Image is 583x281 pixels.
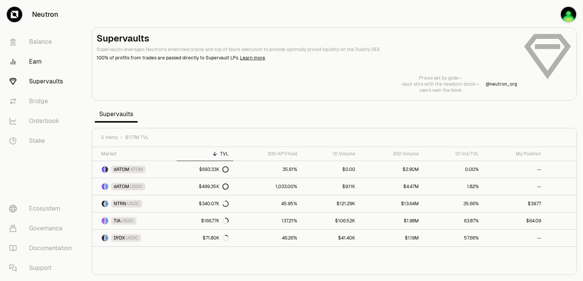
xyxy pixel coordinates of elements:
span: $1.77M TVL [125,134,149,140]
div: 30D APY/hold [238,151,297,157]
a: Supervaults [3,72,82,91]
div: $499.35K [199,184,229,190]
img: USDC Logo [105,235,108,241]
a: Stake [3,131,82,151]
img: TIA Logo [102,218,105,224]
a: 137.21% [233,212,302,229]
a: $64.09 [483,212,546,229]
a: $340.07K [177,195,233,212]
img: ATOM Logo [105,166,108,172]
div: My Position [488,151,541,157]
p: Supervaults leverages Neutron's enshrined oracle and top of block execution to provide optimally ... [97,46,517,53]
a: $166.77K [177,212,233,229]
a: Earn [3,52,82,72]
a: dATOM LogoATOM LogodATOMATOM [92,161,177,178]
a: Balance [3,32,82,52]
a: DYDX LogoUSDC LogoDYDXUSDC [92,230,177,246]
a: -- [483,178,546,195]
p: 100% of profits from trades are passed directly to Supervault LPs. [97,54,517,61]
a: 1,033.00% [233,178,302,195]
a: Documentation [3,238,82,258]
p: vault stirs with the newborn block— [402,81,480,87]
div: $693.33K [199,166,229,172]
a: 63.87% [424,212,483,229]
img: USDC Logo [105,218,108,224]
div: $71.80K [203,235,229,241]
div: $166.77K [201,218,229,224]
a: $1.19M [360,230,424,246]
a: $13.64M [360,195,424,212]
a: $693.33K [177,161,233,178]
a: Governance [3,219,82,238]
a: $71.80K [177,230,233,246]
p: users own the book. [402,87,480,93]
span: NTRN [114,201,126,207]
h2: Supervaults [97,32,517,45]
div: 30D Volume [364,151,419,157]
a: -- [483,161,546,178]
a: 35.61% [233,161,302,178]
a: $499.35K [177,178,233,195]
img: NTRN Logo [102,201,105,207]
a: $121.29K [302,195,360,212]
a: $1.98M [360,212,424,229]
a: $4.47M [360,178,424,195]
span: USDC [127,201,140,207]
span: DYDX [114,235,125,241]
a: -- [483,230,546,246]
a: Ecosystem [3,199,82,219]
a: 45.95% [233,195,302,212]
a: Learn more [240,55,265,61]
span: dATOM [114,166,129,172]
a: @neutron_org [486,81,517,87]
img: Test [561,7,576,22]
a: $0.00 [302,161,360,178]
a: Prices set by gods—vault stirs with the newborn block—users own the book. [402,75,480,93]
img: dATOM Logo [102,184,105,190]
p: Prices set by gods— [402,75,480,81]
a: 35.66% [424,195,483,212]
span: Supervaults [95,107,138,122]
span: ATOM [130,166,143,172]
a: $9.11K [302,178,360,195]
a: 57.66% [424,230,483,246]
img: USDC Logo [105,201,108,207]
span: USDC [130,184,143,190]
div: $340.07K [199,201,229,207]
img: DYDX Logo [102,235,105,241]
span: dATOM [114,184,129,190]
div: TVL [181,151,229,157]
a: 1.82% [424,178,483,195]
a: NTRN LogoUSDC LogoNTRNUSDC [92,195,177,212]
a: $41.40K [302,230,360,246]
a: $39.77 [483,195,546,212]
a: 0.00% [424,161,483,178]
div: 1D Volume [306,151,355,157]
div: Market [101,151,172,157]
img: dATOM Logo [102,166,105,172]
p: @ neutron_org [486,81,517,87]
span: TIA [114,218,121,224]
a: TIA LogoUSDC LogoTIAUSDC [92,212,177,229]
a: Support [3,258,82,278]
span: USDC [121,218,134,224]
a: Bridge [3,91,82,111]
span: USDC [126,235,139,241]
a: dATOM LogoUSDC LogodATOMUSDC [92,178,177,195]
a: 46.26% [233,230,302,246]
a: $106.52K [302,212,360,229]
span: 5 items [101,134,118,140]
img: USDC Logo [105,184,108,190]
a: $2.90M [360,161,424,178]
a: Orderbook [3,111,82,131]
div: 1D Vol/TVL [428,151,479,157]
